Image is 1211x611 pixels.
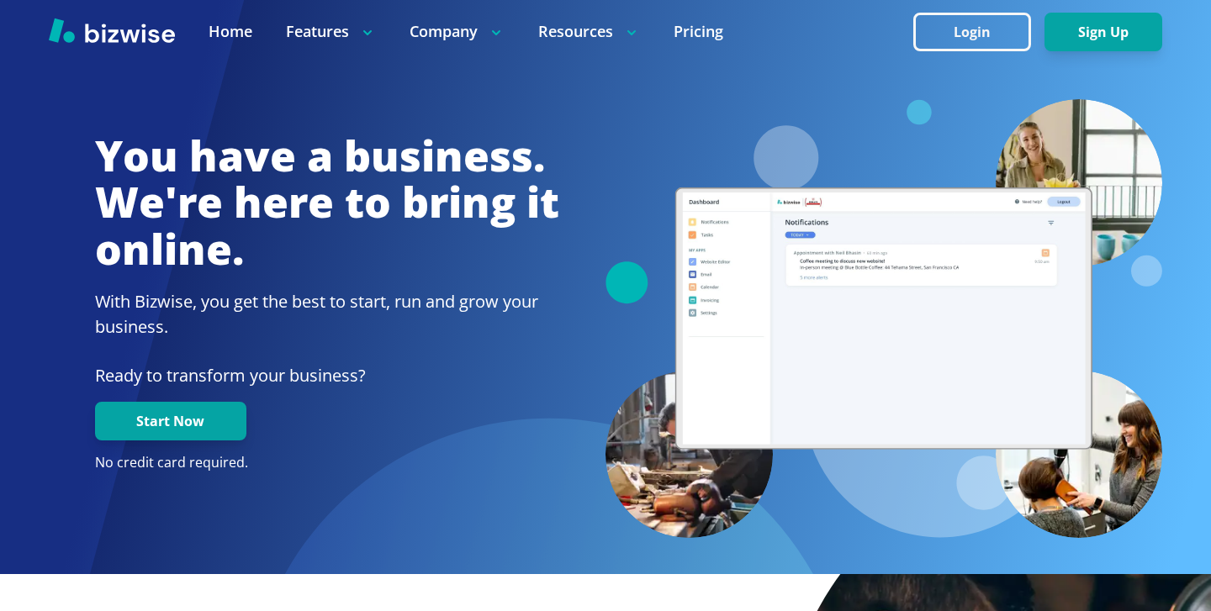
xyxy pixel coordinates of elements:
button: Sign Up [1044,13,1162,51]
img: Bizwise Logo [49,18,175,43]
a: Pricing [674,21,723,42]
p: Company [410,21,505,42]
p: No credit card required. [95,454,559,472]
a: Sign Up [1044,24,1162,40]
h2: With Bizwise, you get the best to start, run and grow your business. [95,289,559,340]
h1: You have a business. We're here to bring it online. [95,133,559,273]
a: Home [209,21,252,42]
a: Login [913,24,1044,40]
button: Start Now [95,402,246,440]
p: Features [286,21,376,42]
button: Login [913,13,1031,51]
p: Resources [538,21,640,42]
p: Ready to transform your business? [95,363,559,388]
a: Start Now [95,413,246,429]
